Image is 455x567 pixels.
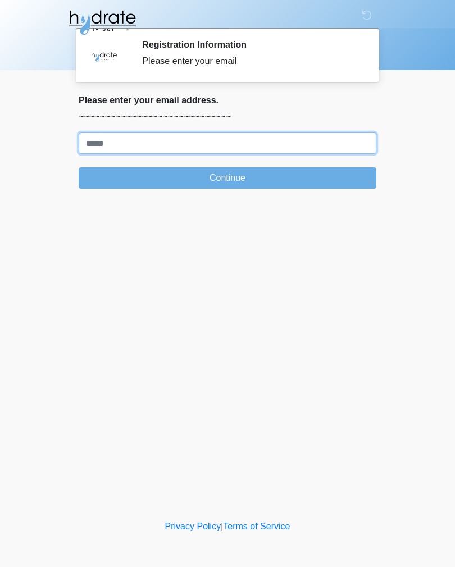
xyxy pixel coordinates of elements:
button: Continue [79,167,376,189]
a: Privacy Policy [165,522,221,531]
div: Please enter your email [142,54,360,68]
p: ~~~~~~~~~~~~~~~~~~~~~~~~~~~~~ [79,110,376,124]
h2: Please enter your email address. [79,95,376,106]
a: | [221,522,223,531]
img: Agent Avatar [87,39,121,73]
img: Hydrate IV Bar - Fort Collins Logo [67,8,137,36]
a: Terms of Service [223,522,290,531]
